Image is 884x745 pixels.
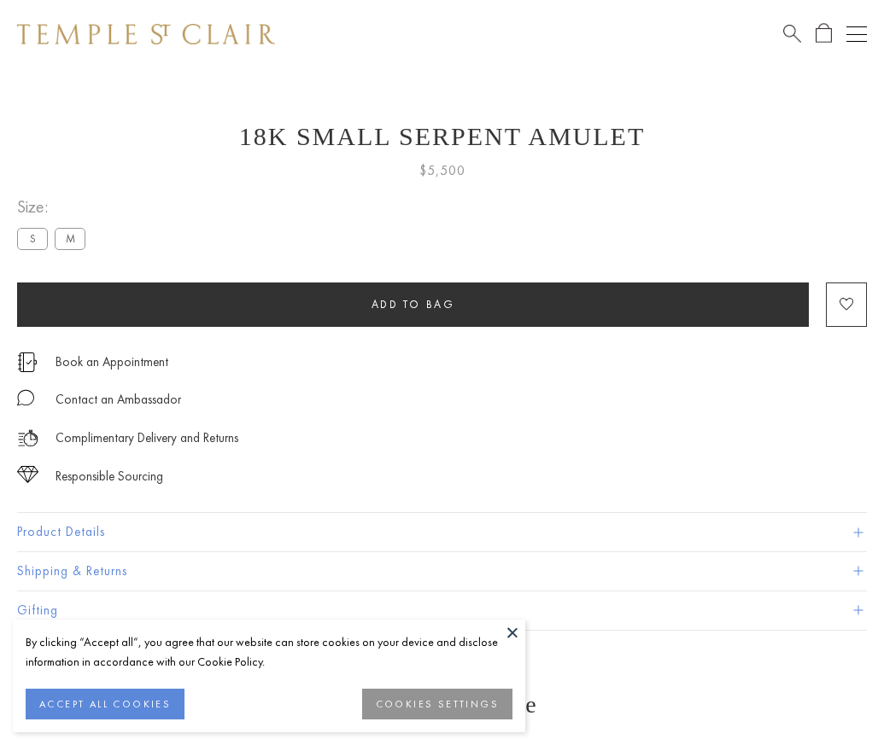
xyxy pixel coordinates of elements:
[372,297,455,311] span: Add to bag
[17,193,92,221] span: Size:
[56,466,163,487] div: Responsible Sourcing
[846,24,867,44] button: Open navigation
[56,352,168,371] a: Book an Appointment
[17,513,867,551] button: Product Details
[17,282,809,327] button: Add to bag
[783,23,801,44] a: Search
[26,689,184,719] button: ACCEPT ALL COOKIES
[56,428,238,449] p: Complimentary Delivery and Returns
[17,428,38,449] img: icon_delivery.svg
[419,160,465,182] span: $5,500
[17,466,38,483] img: icon_sourcing.svg
[816,23,832,44] a: Open Shopping Bag
[26,632,512,672] div: By clicking “Accept all”, you agree that our website can store cookies on your device and disclos...
[17,228,48,249] label: S
[17,591,867,630] button: Gifting
[17,352,38,372] img: icon_appointment.svg
[17,24,275,44] img: Temple St. Clair
[362,689,512,719] button: COOKIES SETTINGS
[55,228,85,249] label: M
[56,389,181,410] div: Contact an Ambassador
[17,552,867,591] button: Shipping & Returns
[17,389,34,406] img: MessageIcon-01_2.svg
[17,122,867,151] h1: 18K Small Serpent Amulet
